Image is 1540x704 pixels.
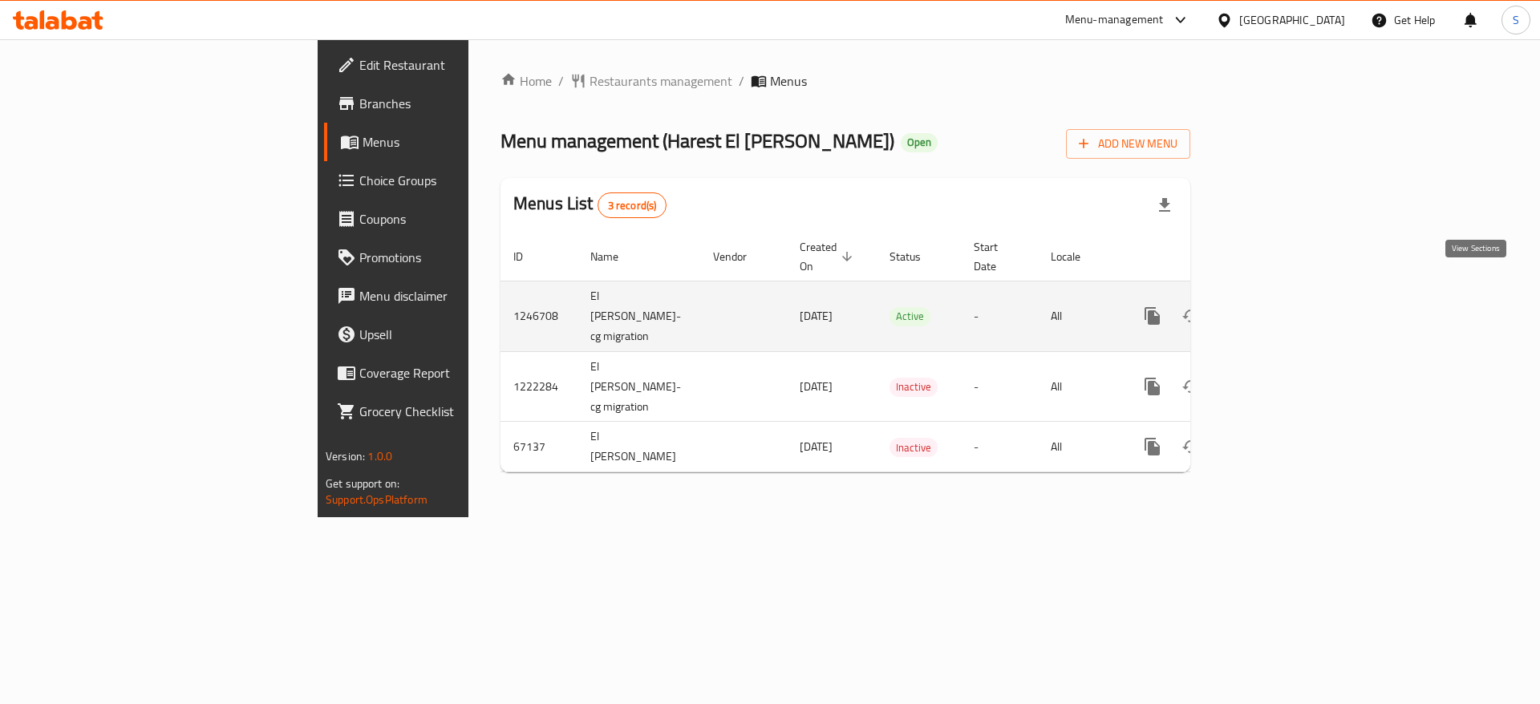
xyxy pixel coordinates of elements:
[324,46,575,84] a: Edit Restaurant
[359,209,562,229] span: Coupons
[961,351,1038,422] td: -
[326,446,365,467] span: Version:
[590,247,639,266] span: Name
[1038,281,1121,351] td: All
[324,123,575,161] a: Menus
[324,315,575,354] a: Upsell
[800,237,857,276] span: Created On
[598,198,667,213] span: 3 record(s)
[500,123,894,159] span: Menu management ( Harest El [PERSON_NAME] )
[961,281,1038,351] td: -
[367,446,392,467] span: 1.0.0
[500,233,1300,473] table: enhanced table
[590,71,732,91] span: Restaurants management
[890,438,938,457] div: Inactive
[324,392,575,431] a: Grocery Checklist
[770,71,807,91] span: Menus
[890,307,930,326] span: Active
[598,192,667,218] div: Total records count
[359,55,562,75] span: Edit Restaurant
[1133,367,1172,406] button: more
[359,286,562,305] span: Menu disclaimer
[1239,11,1345,29] div: [GEOGRAPHIC_DATA]
[739,71,744,91] li: /
[1172,367,1210,406] button: Change Status
[324,238,575,277] a: Promotions
[359,325,562,344] span: Upsell
[800,305,833,326] span: [DATE]
[324,354,575,392] a: Coverage Report
[1172,297,1210,335] button: Change Status
[1065,10,1164,30] div: Menu-management
[800,436,833,457] span: [DATE]
[974,237,1019,276] span: Start Date
[890,378,938,397] div: Inactive
[1513,11,1519,29] span: S
[1133,427,1172,466] button: more
[1038,422,1121,472] td: All
[513,192,667,218] h2: Menus List
[324,84,575,123] a: Branches
[961,422,1038,472] td: -
[359,94,562,113] span: Branches
[359,171,562,190] span: Choice Groups
[800,376,833,397] span: [DATE]
[500,71,1190,91] nav: breadcrumb
[1066,129,1190,159] button: Add New Menu
[890,378,938,396] span: Inactive
[1172,427,1210,466] button: Change Status
[901,133,938,152] div: Open
[359,402,562,421] span: Grocery Checklist
[1079,134,1177,154] span: Add New Menu
[326,489,428,510] a: Support.OpsPlatform
[359,248,562,267] span: Promotions
[363,132,562,152] span: Menus
[1145,186,1184,225] div: Export file
[577,422,700,472] td: El [PERSON_NAME]
[1133,297,1172,335] button: more
[1121,233,1300,281] th: Actions
[513,247,544,266] span: ID
[324,161,575,200] a: Choice Groups
[577,351,700,422] td: El [PERSON_NAME]-cg migration
[890,439,938,457] span: Inactive
[1051,247,1101,266] span: Locale
[570,71,732,91] a: Restaurants management
[324,277,575,315] a: Menu disclaimer
[1038,351,1121,422] td: All
[890,247,942,266] span: Status
[713,247,768,266] span: Vendor
[359,363,562,382] span: Coverage Report
[577,281,700,351] td: El [PERSON_NAME]-cg migration
[326,473,399,494] span: Get support on:
[901,136,938,149] span: Open
[324,200,575,238] a: Coupons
